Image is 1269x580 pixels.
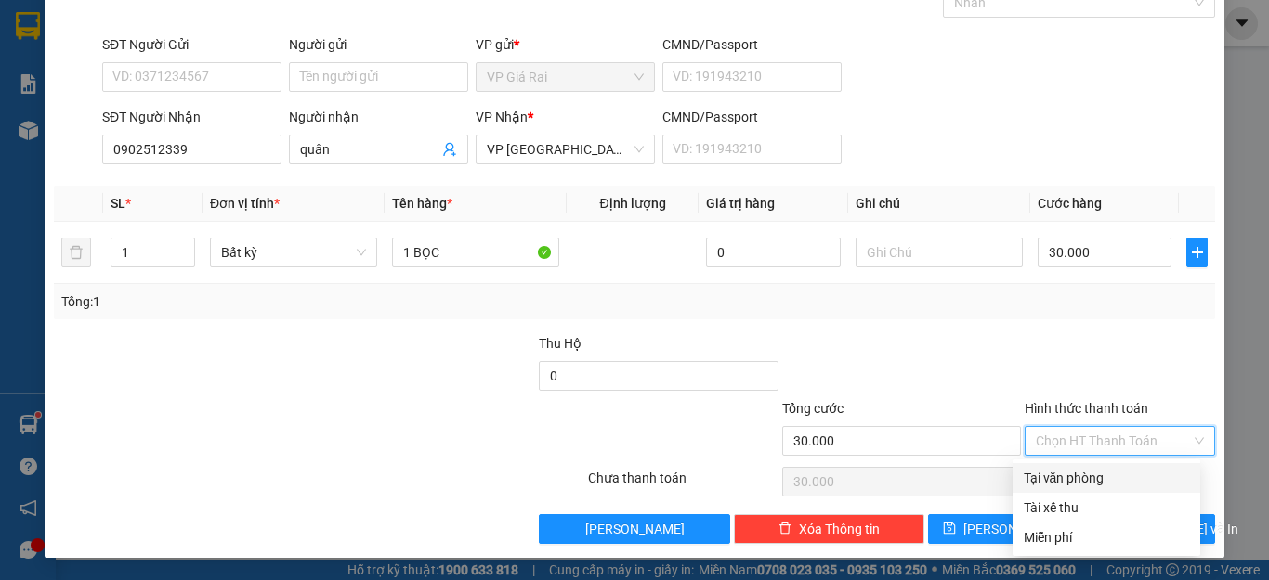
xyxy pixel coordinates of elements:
[8,87,354,110] li: 0983 44 7777
[706,238,840,267] input: 0
[586,468,780,500] div: Chưa thanh toán
[963,519,1063,539] span: [PERSON_NAME]
[1038,196,1102,211] span: Cước hàng
[662,107,842,127] div: CMND/Passport
[487,135,644,163] span: VP Sài Gòn
[392,196,452,211] span: Tên hàng
[662,34,842,55] div: CMND/Passport
[107,91,122,106] span: phone
[1024,468,1189,488] div: Tại văn phòng
[943,522,956,536] span: save
[1073,514,1215,544] button: printer[PERSON_NAME] và In
[539,336,582,351] span: Thu Hộ
[1186,238,1208,267] button: plus
[289,34,468,55] div: Người gửi
[289,107,468,127] div: Người nhận
[111,196,125,211] span: SL
[799,519,880,539] span: Xóa Thông tin
[8,41,354,87] li: [STREET_ADDRESS][PERSON_NAME][PERSON_NAME]
[1025,401,1148,416] label: Hình thức thanh toán
[61,238,91,267] button: delete
[778,522,791,536] span: delete
[1024,497,1189,518] div: Tài xế thu
[8,138,190,169] b: GỬI : VP Giá Rai
[107,45,122,59] span: environment
[856,238,1023,267] input: Ghi Chú
[928,514,1070,544] button: save[PERSON_NAME]
[102,34,281,55] div: SĐT Người Gửi
[61,291,491,312] div: Tổng: 1
[1187,245,1207,260] span: plus
[585,519,685,539] span: [PERSON_NAME]
[1024,527,1189,548] div: Miễn phí
[487,63,644,91] span: VP Giá Rai
[782,401,844,416] span: Tổng cước
[706,196,775,211] span: Giá trị hàng
[210,196,280,211] span: Đơn vị tính
[476,110,528,124] span: VP Nhận
[102,107,281,127] div: SĐT Người Nhận
[476,34,655,55] div: VP gửi
[107,12,201,35] b: TRÍ NHÂN
[734,514,924,544] button: deleteXóa Thông tin
[599,196,665,211] span: Định lượng
[442,142,457,157] span: user-add
[392,238,559,267] input: VD: Bàn, Ghế
[848,186,1030,222] th: Ghi chú
[539,514,729,544] button: [PERSON_NAME]
[221,238,366,266] span: Bất kỳ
